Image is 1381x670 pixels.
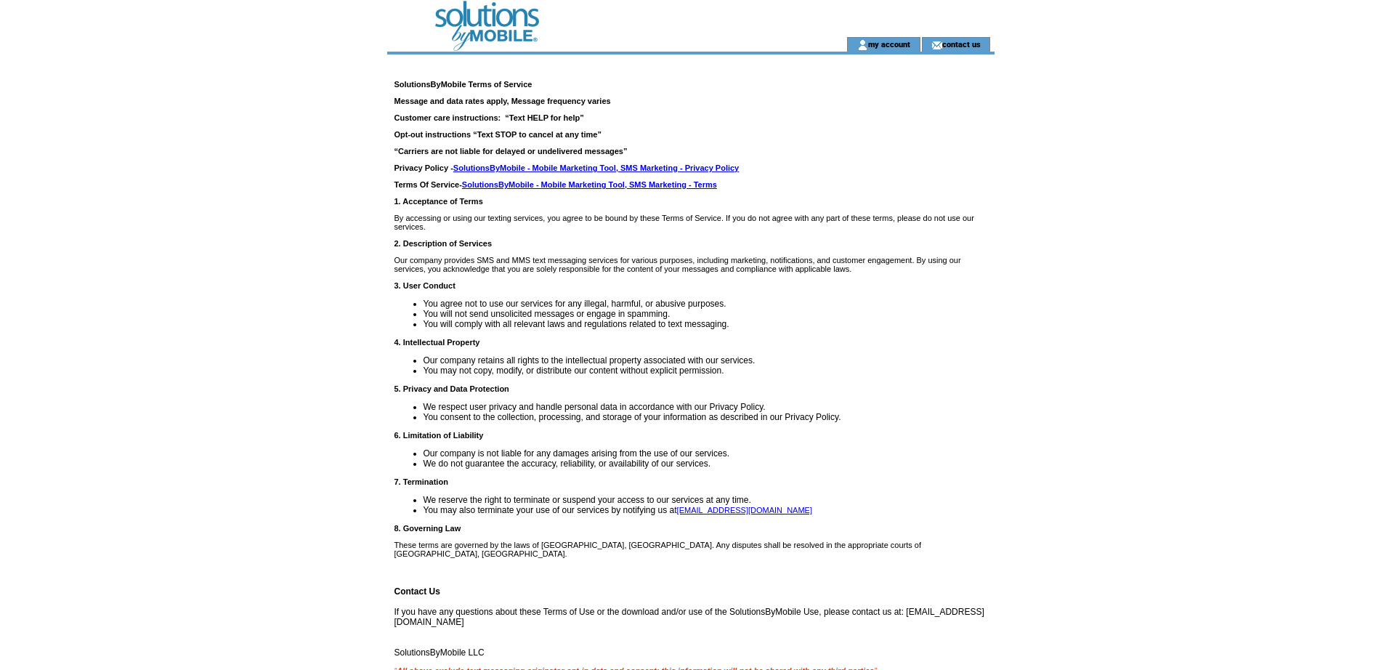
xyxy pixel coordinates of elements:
[394,281,455,290] strong: 3. User Conduct
[424,299,995,309] li: You agree not to use our services for any illegal, harmful, or abusive purposes.
[394,524,461,533] strong: 8. Governing Law
[857,39,868,51] img: account_icon.gif
[424,448,995,459] li: Our company is not liable for any damages arising from the use of our services.
[424,459,995,469] li: We do not guarantee the accuracy, reliability, or availability of our services.
[394,431,484,440] strong: 6. Limitation of Liability
[394,338,480,347] strong: 4. Intellectual Property
[424,319,995,329] li: You will comply with all relevant laws and regulations related to text messaging.
[394,164,740,172] strong: Privacy Policy -
[394,113,584,122] strong: Customer care instructions: “Text HELP for help”
[424,495,995,505] li: We reserve the right to terminate or suspend your access to our services at any time.
[394,130,602,139] strong: Opt-out instructions “Text STOP to cancel at any time”
[931,39,942,51] img: contact_us_icon.gif
[424,412,995,422] li: You consent to the collection, processing, and storage of your information as described in our Pr...
[424,505,995,515] li: You may also terminate your use of our services by notifying us at
[942,39,981,49] a: contact us
[394,97,611,105] strong: Message and data rates apply, Message frequency varies
[394,477,448,486] strong: 7. Termination
[394,180,717,189] strong: Terms Of Service-
[394,541,995,558] p: These terms are governed by the laws of [GEOGRAPHIC_DATA], [GEOGRAPHIC_DATA]. Any disputes shall ...
[394,586,440,597] strong: Contact Us
[394,197,483,206] strong: 1. Acceptance of Terms
[424,366,995,376] li: You may not copy, modify, or distribute our content without explicit permission.
[394,256,995,273] p: Our company provides SMS and MMS text messaging services for various purposes, including marketin...
[677,506,812,514] a: [EMAIL_ADDRESS][DOMAIN_NAME]
[424,309,995,319] li: You will not send unsolicited messages or engage in spamming.
[424,355,995,366] li: Our company retains all rights to the intellectual property associated with our services.
[394,214,995,231] p: By accessing or using our texting services, you agree to be bound by these Terms of Service. If y...
[424,402,995,412] li: We respect user privacy and handle personal data in accordance with our Privacy Policy.
[394,239,493,248] strong: 2. Description of Services
[453,164,739,172] a: SolutionsByMobile - Mobile Marketing Tool, SMS Marketing - Privacy Policy
[394,80,532,89] strong: SolutionsByMobile Terms of Service
[462,180,717,189] a: SolutionsByMobile - Mobile Marketing Tool, SMS Marketing - Terms
[394,384,509,393] strong: 5. Privacy and Data Protection
[868,39,910,49] a: my account
[394,147,628,156] strong: “Carriers are not liable for delayed or undelivered messages”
